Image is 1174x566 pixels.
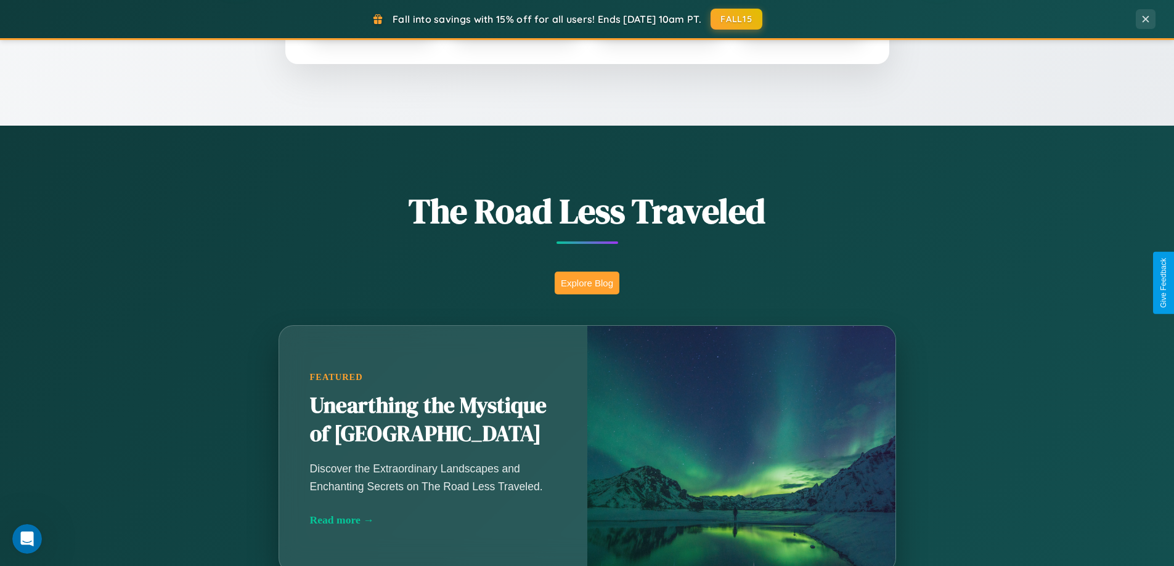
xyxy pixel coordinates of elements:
h1: The Road Less Traveled [218,187,957,235]
p: Discover the Extraordinary Landscapes and Enchanting Secrets on The Road Less Traveled. [310,460,556,495]
button: FALL15 [711,9,762,30]
div: Give Feedback [1159,258,1168,308]
button: Explore Blog [555,272,619,294]
div: Read more → [310,514,556,527]
iframe: Intercom live chat [12,524,42,554]
h2: Unearthing the Mystique of [GEOGRAPHIC_DATA] [310,392,556,448]
span: Fall into savings with 15% off for all users! Ends [DATE] 10am PT. [393,13,701,25]
div: Featured [310,372,556,382]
